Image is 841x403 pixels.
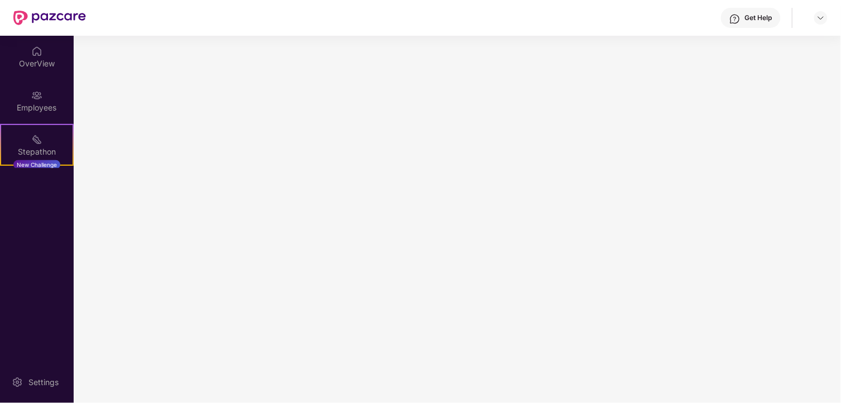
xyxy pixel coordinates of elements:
div: New Challenge [13,160,60,169]
img: svg+xml;base64,PHN2ZyBpZD0iSGVscC0zMngzMiIgeG1sbnM9Imh0dHA6Ly93d3cudzMub3JnLzIwMDAvc3ZnIiB3aWR0aD... [729,13,741,25]
div: Stepathon [1,146,73,157]
img: svg+xml;base64,PHN2ZyBpZD0iRW1wbG95ZWVzIiB4bWxucz0iaHR0cDovL3d3dy53My5vcmcvMjAwMC9zdmciIHdpZHRoPS... [31,90,42,101]
img: New Pazcare Logo [13,11,86,25]
img: svg+xml;base64,PHN2ZyBpZD0iRHJvcGRvd24tMzJ4MzIiIHhtbG5zPSJodHRwOi8vd3d3LnczLm9yZy8yMDAwL3N2ZyIgd2... [816,13,825,22]
div: Get Help [745,13,772,22]
div: Settings [25,377,62,388]
img: svg+xml;base64,PHN2ZyBpZD0iSG9tZSIgeG1sbnM9Imh0dHA6Ly93d3cudzMub3JnLzIwMDAvc3ZnIiB3aWR0aD0iMjAiIG... [31,46,42,57]
img: svg+xml;base64,PHN2ZyB4bWxucz0iaHR0cDovL3d3dy53My5vcmcvMjAwMC9zdmciIHdpZHRoPSIyMSIgaGVpZ2h0PSIyMC... [31,134,42,145]
img: svg+xml;base64,PHN2ZyBpZD0iU2V0dGluZy0yMHgyMCIgeG1sbnM9Imh0dHA6Ly93d3cudzMub3JnLzIwMDAvc3ZnIiB3aW... [12,377,23,388]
